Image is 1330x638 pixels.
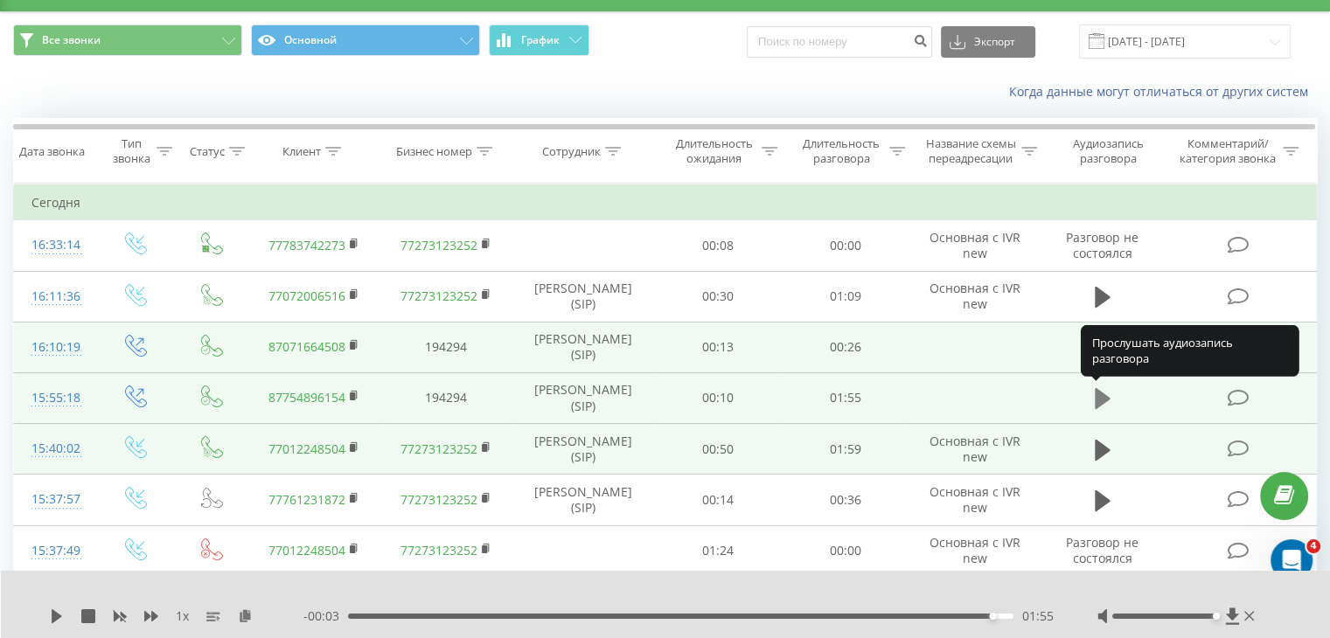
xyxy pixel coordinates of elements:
td: 00:13 [655,322,782,372]
td: 00:14 [655,475,782,525]
div: Сотрудник [542,144,601,159]
td: 00:08 [655,220,782,271]
td: 00:36 [782,475,909,525]
td: 00:00 [782,525,909,576]
td: Сегодня [14,185,1317,220]
td: 00:30 [655,271,782,322]
div: Прослушать аудиозапись разговора [1081,325,1299,377]
td: Основная с IVR new [909,424,1041,475]
td: Основная с IVR new [909,271,1041,322]
input: Поиск по номеру [747,26,932,58]
div: Accessibility label [1212,613,1219,620]
button: Экспорт [941,26,1035,58]
div: Длительность разговора [797,136,885,166]
span: 4 [1306,539,1320,553]
div: Дата звонка [19,144,85,159]
div: Статус [190,144,225,159]
span: Разговор не состоялся [1066,534,1139,566]
a: 77761231872 [268,491,345,508]
div: Бизнес номер [396,144,472,159]
td: 01:55 [782,372,909,423]
a: 77012248504 [268,542,345,558]
div: 16:11:36 [31,280,78,314]
iframe: Intercom live chat [1271,539,1313,581]
td: Основная с IVR new [909,525,1041,576]
a: 77273123252 [400,288,477,304]
div: Комментарий/категория звонка [1176,136,1278,166]
td: 00:26 [782,322,909,372]
a: 77273123252 [400,237,477,253]
td: [PERSON_NAME] (SIP) [512,424,655,475]
td: 00:00 [782,220,909,271]
span: 01:55 [1022,607,1054,625]
td: [PERSON_NAME] (SIP) [512,475,655,525]
td: Основная с IVR new [909,220,1041,271]
div: Название схемы переадресации [925,136,1017,166]
td: 01:09 [782,271,909,322]
a: 77012248504 [268,440,345,457]
a: 77273123252 [400,440,477,457]
span: - 00:03 [303,607,348,625]
span: График [521,34,560,46]
td: 194294 [380,372,512,423]
span: Все звонки [42,33,101,47]
td: [PERSON_NAME] (SIP) [512,322,655,372]
td: [PERSON_NAME] (SIP) [512,372,655,423]
a: 77783742273 [268,237,345,253]
div: 15:37:57 [31,482,78,517]
div: Accessibility label [989,613,996,620]
td: 00:50 [655,424,782,475]
td: 01:59 [782,424,909,475]
div: Аудиозапись разговора [1057,136,1159,166]
td: Основная с IVR new [909,475,1041,525]
a: 87071664508 [268,338,345,355]
div: 15:55:18 [31,381,78,415]
td: 00:10 [655,372,782,423]
div: Клиент [282,144,321,159]
div: Тип звонка [110,136,151,166]
td: [PERSON_NAME] (SIP) [512,271,655,322]
a: 77273123252 [400,491,477,508]
a: 77072006516 [268,288,345,304]
td: 01:24 [655,525,782,576]
div: 15:37:49 [31,534,78,568]
td: 194294 [380,322,512,372]
div: 16:33:14 [31,228,78,262]
button: Основной [251,24,480,56]
button: График [489,24,589,56]
a: Когда данные могут отличаться от других систем [1009,83,1317,100]
div: 15:40:02 [31,432,78,466]
div: Длительность ожидания [671,136,758,166]
a: 87754896154 [268,389,345,406]
a: 77273123252 [400,542,477,558]
button: Все звонки [13,24,242,56]
span: 1 x [176,607,189,625]
span: Разговор не состоялся [1066,229,1139,261]
div: 16:10:19 [31,330,78,364]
